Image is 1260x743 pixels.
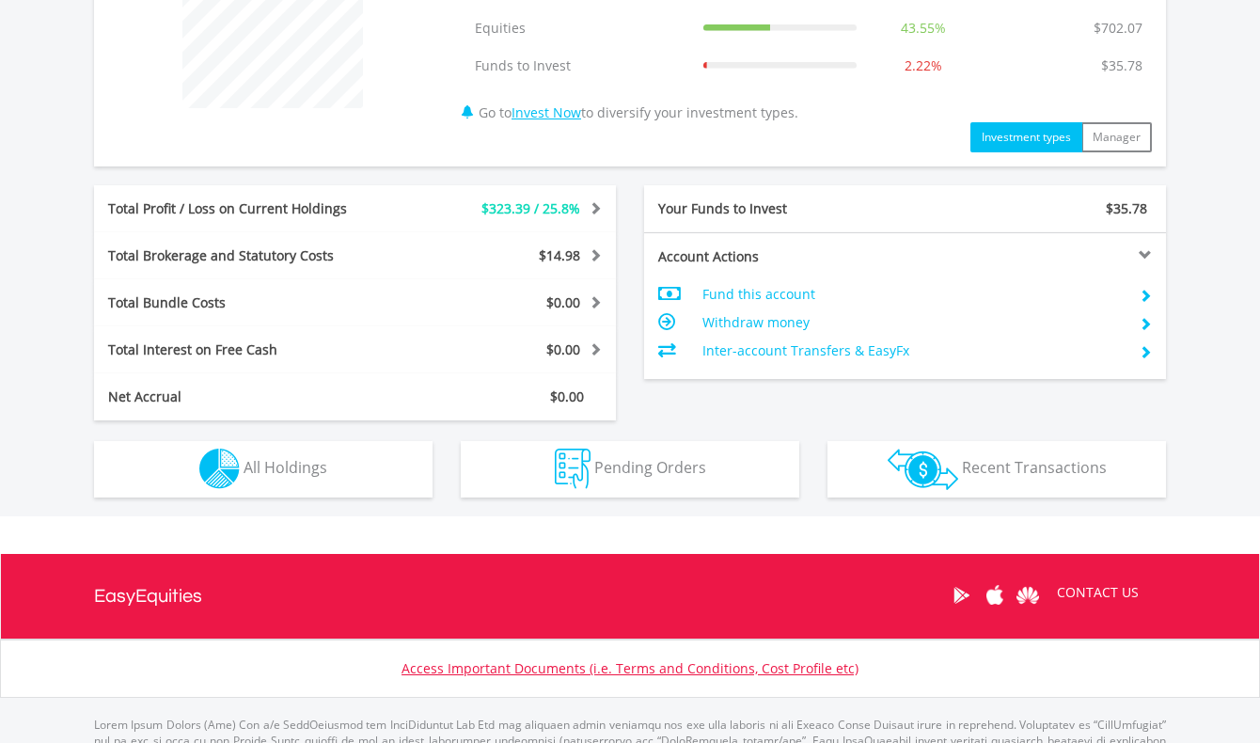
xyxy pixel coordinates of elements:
td: 43.55% [866,9,981,47]
button: Recent Transactions [827,441,1166,498]
td: 2.22% [866,47,981,85]
img: holdings-wht.png [199,449,240,489]
a: EasyEquities [94,554,202,639]
span: $35.78 [1106,199,1147,217]
div: Your Funds to Invest [644,199,906,218]
span: $323.39 / 25.8% [481,199,580,217]
td: Equities [465,9,694,47]
td: $35.78 [1092,47,1152,85]
a: Invest Now [512,103,581,121]
div: Net Accrual [94,387,399,406]
div: Total Brokerage and Statutory Costs [94,246,399,265]
span: $14.98 [539,246,580,264]
td: Funds to Invest [465,47,694,85]
td: $702.07 [1084,9,1152,47]
button: All Holdings [94,441,433,498]
td: Withdraw money [702,308,1125,337]
a: Access Important Documents (i.e. Terms and Conditions, Cost Profile etc) [402,659,858,677]
img: transactions-zar-wht.png [888,449,958,490]
div: Total Interest on Free Cash [94,340,399,359]
td: Inter-account Transfers & EasyFx [702,337,1125,365]
span: $0.00 [546,293,580,311]
button: Investment types [970,122,1082,152]
td: Fund this account [702,280,1125,308]
div: Total Profit / Loss on Current Holdings [94,199,399,218]
span: All Holdings [244,457,327,478]
a: Google Play [945,566,978,624]
button: Manager [1081,122,1152,152]
div: Account Actions [644,247,906,266]
span: $0.00 [550,387,584,405]
img: pending_instructions-wht.png [555,449,591,489]
span: $0.00 [546,340,580,358]
a: Huawei [1011,566,1044,624]
span: Pending Orders [594,457,706,478]
button: Pending Orders [461,441,799,498]
a: Apple [978,566,1011,624]
span: Recent Transactions [962,457,1107,478]
a: CONTACT US [1044,566,1152,619]
div: Total Bundle Costs [94,293,399,312]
